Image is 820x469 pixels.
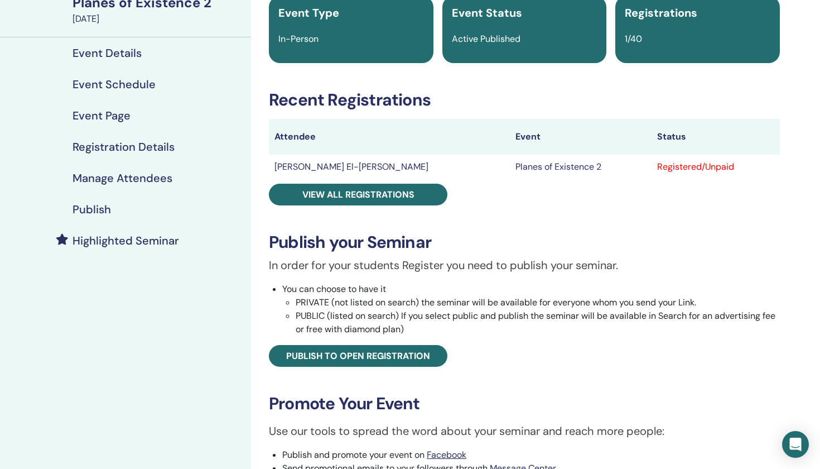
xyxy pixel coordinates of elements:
a: Facebook [427,449,466,461]
span: Registrations [625,6,697,20]
h4: Event Details [73,46,142,60]
li: PUBLIC (listed on search) If you select public and publish the seminar will be available in Searc... [296,309,780,336]
h3: Publish your Seminar [269,232,780,252]
div: Open Intercom Messenger [782,431,809,458]
span: In-Person [278,33,319,45]
h3: Promote Your Event [269,394,780,414]
span: View all registrations [302,189,414,200]
h4: Manage Attendees [73,171,172,185]
td: [PERSON_NAME] El-[PERSON_NAME] [269,155,510,179]
li: You can choose to have it [282,283,780,336]
span: Event Status [452,6,522,20]
div: [DATE] [73,12,244,26]
h4: Event Schedule [73,78,156,91]
h4: Publish [73,203,111,216]
th: Event [510,119,652,155]
a: View all registrations [269,184,447,205]
td: Planes of Existence 2 [510,155,652,179]
th: Status [652,119,780,155]
h4: Highlighted Seminar [73,234,179,247]
span: Publish to open registration [286,350,430,362]
li: PRIVATE (not listed on search) the seminar will be available for everyone whom you send your Link. [296,296,780,309]
p: In order for your students Register you need to publish your seminar. [269,257,780,274]
h4: Event Page [73,109,131,122]
span: 1/40 [625,33,642,45]
h3: Recent Registrations [269,90,780,110]
h4: Registration Details [73,140,175,154]
span: Active Published [452,33,520,45]
a: Publish to open registration [269,345,447,367]
li: Publish and promote your event on [282,448,780,462]
span: Event Type [278,6,339,20]
p: Use our tools to spread the word about your seminar and reach more people: [269,423,780,439]
div: Registered/Unpaid [657,160,774,174]
th: Attendee [269,119,510,155]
